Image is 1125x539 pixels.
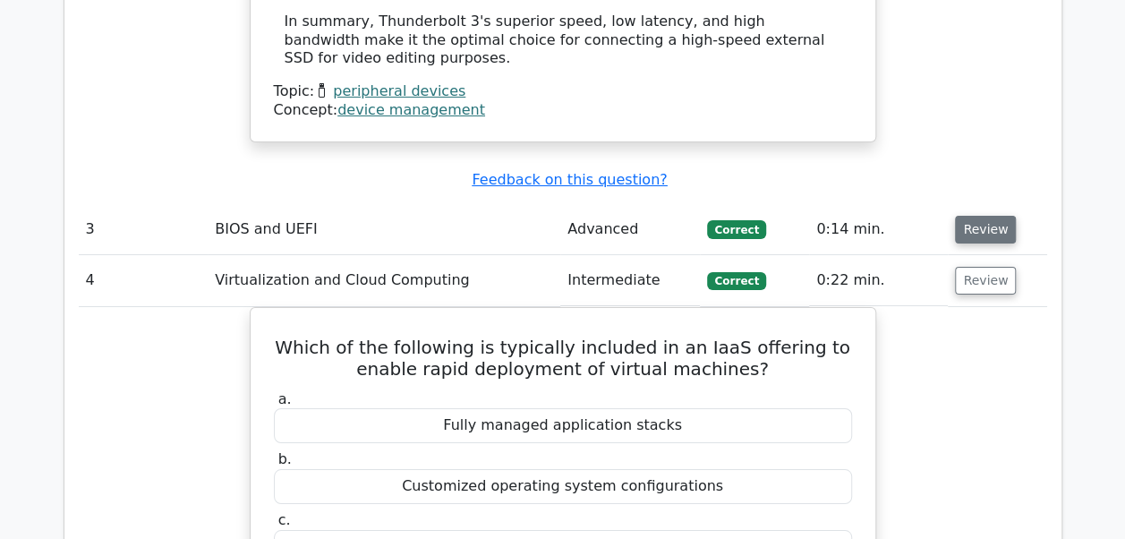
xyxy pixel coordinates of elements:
[272,337,854,380] h5: Which of the following is typically included in an IaaS offering to enable rapid deployment of vi...
[79,204,209,255] td: 3
[274,101,852,120] div: Concept:
[955,267,1016,295] button: Review
[274,408,852,443] div: Fully managed application stacks
[274,469,852,504] div: Customized operating system configurations
[79,255,209,306] td: 4
[809,255,948,306] td: 0:22 min.
[560,255,700,306] td: Intermediate
[337,101,485,118] a: device management
[278,450,292,467] span: b.
[809,204,948,255] td: 0:14 min.
[955,216,1016,244] button: Review
[707,272,765,290] span: Correct
[208,204,560,255] td: BIOS and UEFI
[333,82,465,99] a: peripheral devices
[472,171,667,188] a: Feedback on this question?
[707,220,765,238] span: Correct
[278,511,291,528] span: c.
[560,204,700,255] td: Advanced
[274,82,852,101] div: Topic:
[278,390,292,407] span: a.
[208,255,560,306] td: Virtualization and Cloud Computing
